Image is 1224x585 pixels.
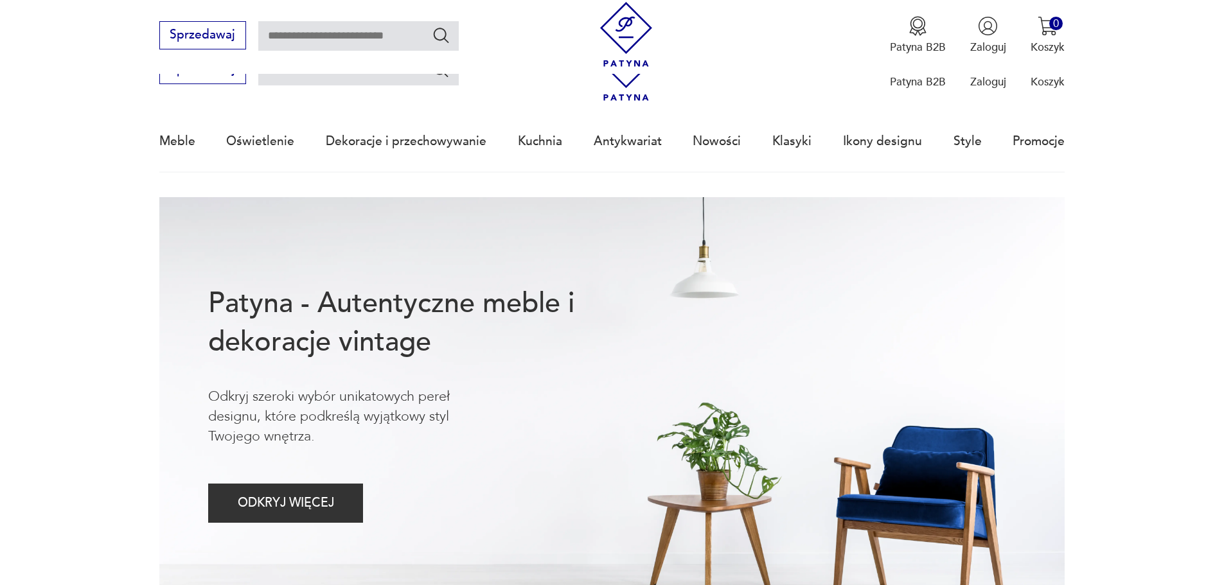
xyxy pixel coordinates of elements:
[693,112,741,171] a: Nowości
[970,16,1006,55] button: Zaloguj
[432,26,450,44] button: Szukaj
[772,112,812,171] a: Klasyki
[208,387,501,447] p: Odkryj szeroki wybór unikatowych pereł designu, które podkreślą wyjątkowy styl Twojego wnętrza.
[326,112,486,171] a: Dekoracje i przechowywanie
[970,40,1006,55] p: Zaloguj
[518,112,562,171] a: Kuchnia
[953,112,982,171] a: Style
[208,284,625,362] h1: Patyna - Autentyczne meble i dekoracje vintage
[208,499,363,509] a: ODKRYJ WIĘCEJ
[432,60,450,79] button: Szukaj
[208,484,363,523] button: ODKRYJ WIĘCEJ
[908,16,928,36] img: Ikona medalu
[1031,40,1065,55] p: Koszyk
[159,65,246,76] a: Sprzedawaj
[978,16,998,36] img: Ikonka użytkownika
[159,21,246,49] button: Sprzedawaj
[159,112,195,171] a: Meble
[890,16,946,55] button: Patyna B2B
[594,2,659,67] img: Patyna - sklep z meblami i dekoracjami vintage
[1038,16,1058,36] img: Ikona koszyka
[843,112,922,171] a: Ikony designu
[159,31,246,41] a: Sprzedawaj
[1049,17,1063,30] div: 0
[226,112,294,171] a: Oświetlenie
[1031,74,1065,89] p: Koszyk
[594,112,662,171] a: Antykwariat
[970,74,1006,89] p: Zaloguj
[890,16,946,55] a: Ikona medaluPatyna B2B
[1031,16,1065,55] button: 0Koszyk
[890,74,946,89] p: Patyna B2B
[890,40,946,55] p: Patyna B2B
[1013,112,1065,171] a: Promocje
